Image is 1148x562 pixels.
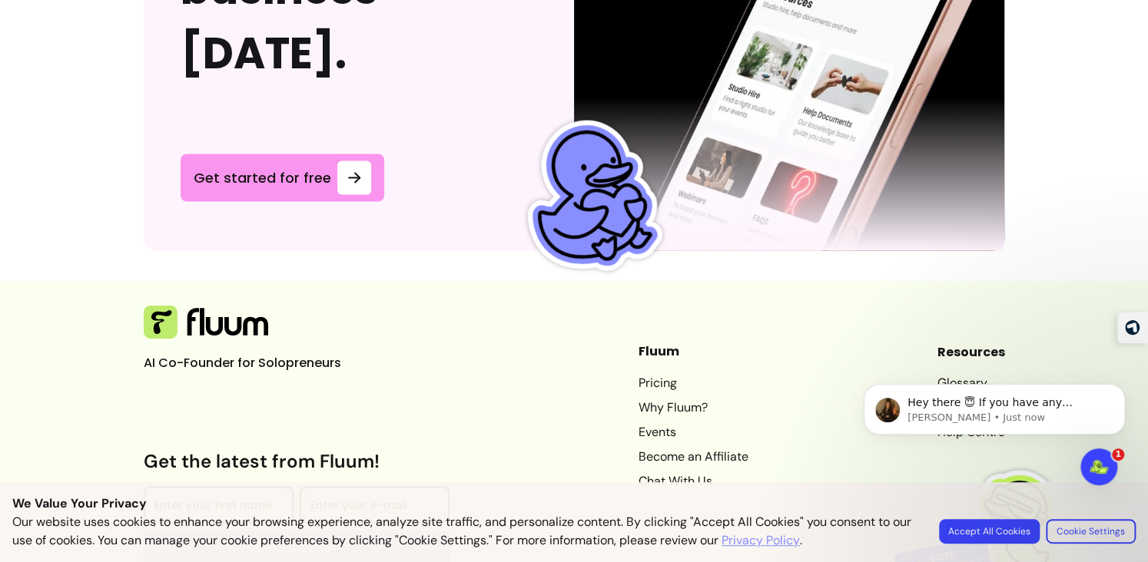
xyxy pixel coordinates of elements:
img: Fluum Duck sticker [499,106,680,287]
a: Pricing [639,373,748,392]
iframe: Intercom live chat [1080,448,1117,485]
header: Resources [937,342,1004,361]
img: Fluum Logo [144,306,268,339]
button: Accept All Cookies [939,519,1040,544]
button: Cookie Settings [1046,519,1136,544]
span: 1 [1112,448,1124,461]
p: We Value Your Privacy [12,494,1136,513]
header: Fluum [639,342,748,361]
p: AI Co-Founder for Solopreneurs [144,354,374,372]
a: Events [639,422,748,441]
a: Privacy Policy [722,531,800,550]
h3: Get the latest from Fluum! [144,449,450,474]
iframe: Intercom notifications message [841,352,1148,521]
p: Our website uses cookies to enhance your browsing experience, analyze site traffic, and personali... [12,513,921,550]
a: Become an Affiliate [639,447,748,465]
a: Get started for free [181,154,384,201]
a: Why Fluum? [639,398,748,416]
a: Chat With Us [639,471,748,490]
span: Get started for free [194,167,331,188]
